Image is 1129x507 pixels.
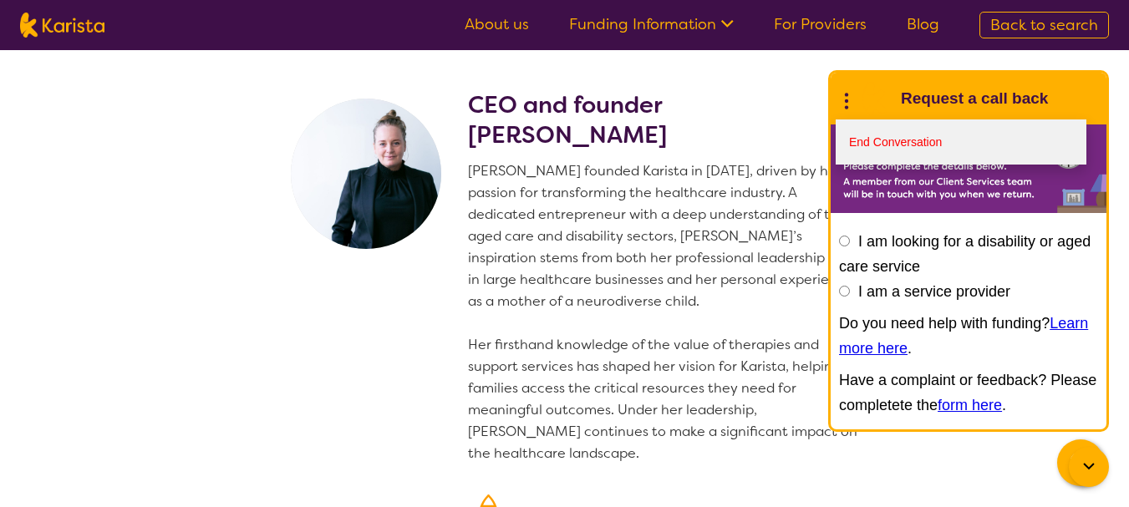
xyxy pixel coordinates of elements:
[839,368,1098,418] p: Have a complaint or feedback? Please completete the .
[1057,439,1104,486] button: Channel Menu
[839,311,1098,361] p: Do you need help with funding? .
[831,124,1106,213] img: Karista offline chat form to request call back
[907,14,939,34] a: Blog
[20,13,104,38] img: Karista logo
[468,90,866,150] h2: CEO and founder [PERSON_NAME]
[979,12,1109,38] a: Back to search
[569,14,734,34] a: Funding Information
[468,160,866,464] p: [PERSON_NAME] founded Karista in [DATE], driven by her passion for transforming the healthcare in...
[901,86,1048,111] h1: Request a call back
[774,14,867,34] a: For Providers
[836,119,1086,165] a: End Conversation
[857,82,891,115] img: Karista
[858,283,1010,300] label: I am a service provider
[990,15,1098,35] span: Back to search
[465,14,529,34] a: About us
[839,233,1091,275] label: I am looking for a disability or aged care service
[938,397,1002,413] a: form here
